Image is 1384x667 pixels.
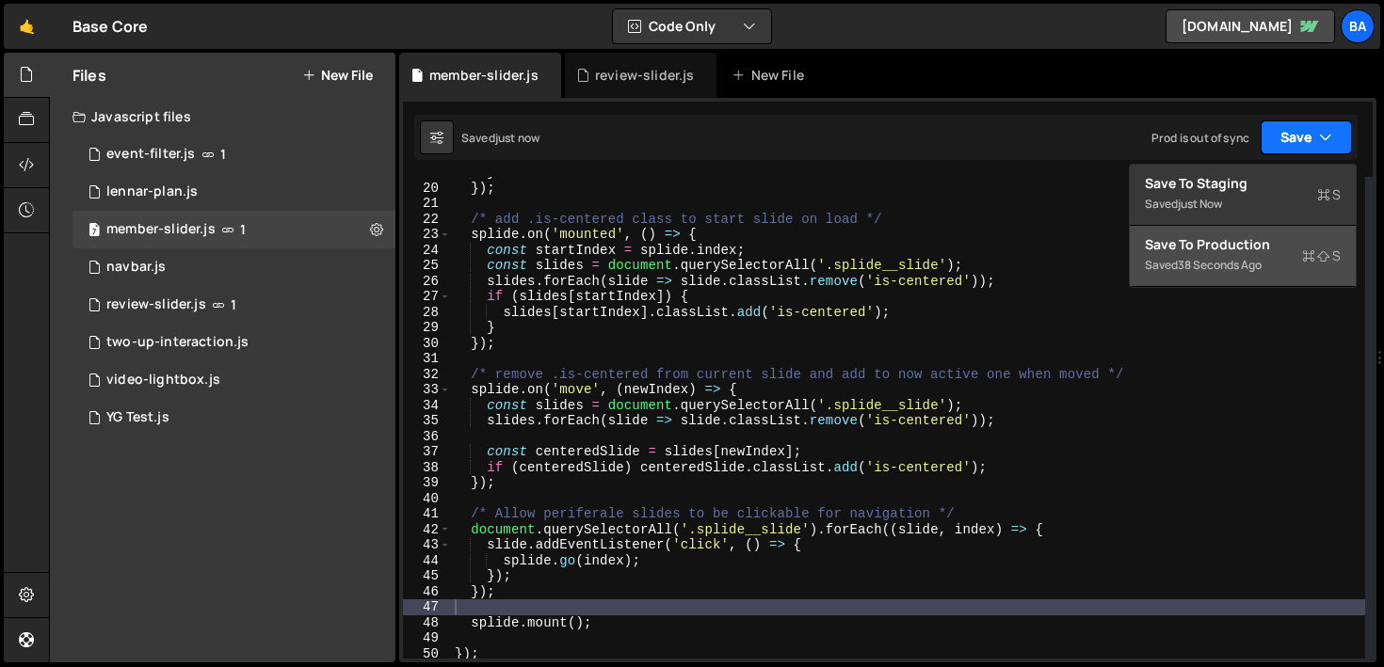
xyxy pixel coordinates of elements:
[72,324,395,361] div: 15790/44770.js
[1151,130,1249,146] div: Prod is out of sync
[4,4,50,49] a: 🤙
[403,243,451,259] div: 24
[106,146,195,163] div: event-filter.js
[403,351,451,367] div: 31
[1130,165,1356,226] button: Save to StagingS Savedjust now
[1261,120,1352,154] button: Save
[72,211,395,248] div: 15790/44133.js
[231,297,236,312] span: 1
[403,196,451,212] div: 21
[72,65,106,86] h2: Files
[403,491,451,507] div: 40
[106,409,169,426] div: YG Test.js
[72,15,148,38] div: Base Core
[403,444,451,460] div: 37
[403,429,451,445] div: 36
[403,181,451,197] div: 20
[1302,246,1341,265] span: S
[403,289,451,305] div: 27
[403,336,451,352] div: 30
[106,183,198,200] div: lennar-plan.js
[403,475,451,491] div: 39
[240,222,246,237] span: 1
[403,274,451,290] div: 26
[403,553,451,569] div: 44
[220,147,226,162] span: 1
[1145,254,1341,277] div: Saved
[403,522,451,538] div: 42
[72,135,395,173] div: 15790/44139.js
[50,98,395,135] div: Javascript files
[403,460,451,476] div: 38
[403,646,451,662] div: 50
[106,221,216,238] div: member-slider.js
[732,66,811,85] div: New File
[595,66,695,85] div: review-slider.js
[106,259,166,276] div: navbar.js
[1166,9,1335,43] a: [DOMAIN_NAME]
[72,286,395,324] div: 15790/44138.js
[89,224,100,239] span: 7
[403,506,451,522] div: 41
[403,630,451,646] div: 49
[1145,174,1341,193] div: Save to Staging
[403,568,451,584] div: 45
[613,9,771,43] button: Code Only
[429,66,539,85] div: member-slider.js
[1130,226,1356,287] button: Save to ProductionS Saved38 seconds ago
[106,372,220,389] div: video-lightbox.js
[461,130,539,146] div: Saved
[72,248,395,286] div: 15790/44982.js
[1145,193,1341,215] div: Saved
[72,399,395,437] div: 15790/42338.js
[302,68,373,83] button: New File
[106,296,206,313] div: review-slider.js
[403,615,451,631] div: 48
[72,361,395,399] div: 15790/44778.js
[403,227,451,243] div: 23
[1178,196,1222,212] div: just now
[106,334,249,351] div: two-up-interaction.js
[1317,185,1341,204] span: S
[403,320,451,336] div: 29
[403,258,451,274] div: 25
[403,398,451,414] div: 34
[403,584,451,600] div: 46
[1341,9,1375,43] a: Ba
[403,382,451,398] div: 33
[1145,235,1341,254] div: Save to Production
[403,599,451,615] div: 47
[403,537,451,553] div: 43
[403,367,451,383] div: 32
[72,173,395,211] div: 15790/46151.js
[1178,257,1262,273] div: 38 seconds ago
[495,130,539,146] div: just now
[403,305,451,321] div: 28
[403,413,451,429] div: 35
[403,212,451,228] div: 22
